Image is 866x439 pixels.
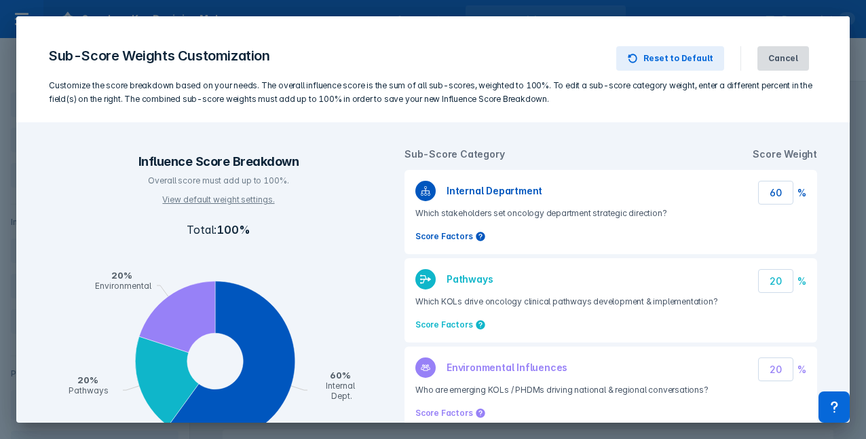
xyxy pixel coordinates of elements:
[436,360,573,375] div: Environmental Influences
[415,383,709,397] div: Who are emerging KOLs / PHDMs driving national & regional conversations?
[793,274,806,289] div: %
[436,183,548,198] div: Internal Department
[77,374,98,385] tspan: 20%
[415,318,472,332] div: Score Factors
[111,270,132,281] tspan: 20%
[415,406,472,420] div: Score Factors
[757,46,809,71] button: Cancel
[117,175,320,186] div: Overall score must add up to 100%.
[643,52,713,65] span: Reset to Default
[818,391,850,423] div: Contact Support
[753,147,817,162] div: Score Weight
[331,391,352,401] tspan: Dept.
[415,295,717,309] div: Which KOLs drive oncology clinical pathways development & implementation?
[404,147,504,162] div: Sub-Score Category
[95,281,152,291] tspan: Environmental
[49,46,270,65] div: Sub-Score Weights Customization
[187,222,250,238] div: Total:
[415,230,472,243] div: Score Factors
[768,52,798,65] span: Cancel
[69,385,109,396] tspan: Pathways
[793,186,806,200] div: %
[49,79,817,106] div: Customize the score breakdown based on your needs. The overall influence score is the sum of all ...
[330,370,351,381] tspan: 60%
[117,194,320,205] div: View default weight settings.
[326,381,356,391] tspan: Internal
[138,155,299,169] div: Influence Score Breakdown
[216,223,250,236] span: 100%
[436,272,498,287] div: Pathways
[616,46,724,71] button: Reset to Default
[415,207,666,220] div: Which stakeholders set oncology department strategic direction?
[793,362,806,377] div: %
